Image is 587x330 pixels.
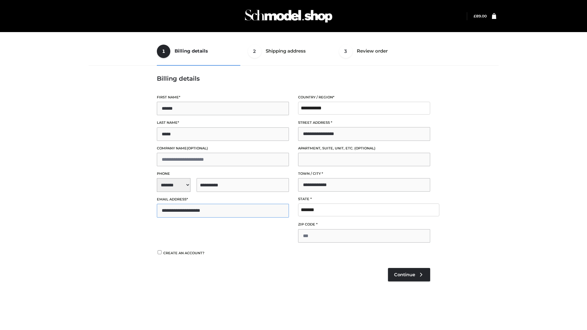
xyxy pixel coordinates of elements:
label: Company name [157,145,289,151]
span: (optional) [187,146,208,150]
label: Country / Region [298,94,430,100]
label: Email address [157,196,289,202]
span: Create an account? [163,251,205,255]
a: Continue [388,268,430,281]
label: Town / City [298,171,430,177]
bdi: 89.00 [474,14,487,18]
label: Street address [298,120,430,126]
label: Apartment, suite, unit, etc. [298,145,430,151]
label: First name [157,94,289,100]
a: £89.00 [474,14,487,18]
img: Schmodel Admin 964 [243,4,334,28]
span: Continue [394,272,415,277]
label: Last name [157,120,289,126]
h3: Billing details [157,75,430,82]
span: £ [474,14,476,18]
input: Create an account? [157,250,162,254]
span: (optional) [354,146,375,150]
label: ZIP Code [298,222,430,227]
label: State [298,196,430,202]
label: Phone [157,171,289,177]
